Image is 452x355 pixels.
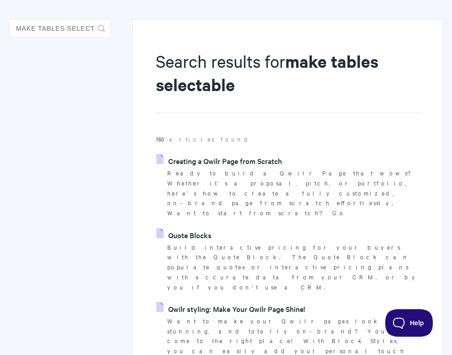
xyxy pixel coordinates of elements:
[156,154,282,168] a: Creating a Qwilr Page from Scratch
[156,302,305,316] a: Qwilr styling: Make Your Qwilr Page Shine!
[156,50,378,96] strong: make tables selectable
[156,134,420,144] p: articles found
[156,135,169,143] strong: 160
[156,49,420,113] h1: Search results for
[156,228,212,242] a: Quote Blocks
[9,19,111,38] input: Search
[167,168,420,218] p: Ready to build a Qwilr Page that wows? Whether it’s a proposal, pitch, or portfolio, here’s how t...
[385,309,434,337] iframe: Toggle Customer Support
[167,242,420,292] p: Build interactive pricing for your buyers with the Quote Block. The Quote Block can populate quot...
